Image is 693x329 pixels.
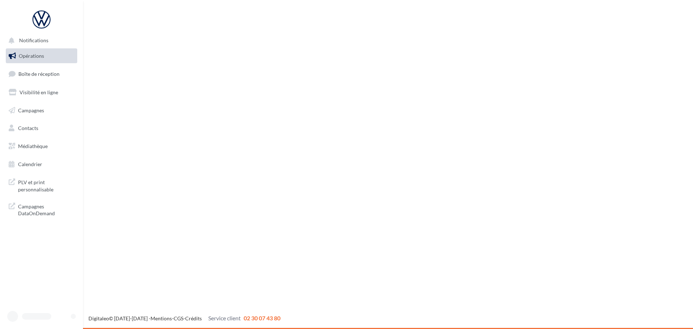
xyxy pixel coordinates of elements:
[18,71,60,77] span: Boîte de réception
[4,48,79,64] a: Opérations
[4,66,79,82] a: Boîte de réception
[18,177,74,193] span: PLV et print personnalisable
[19,53,44,59] span: Opérations
[18,143,48,149] span: Médiathèque
[88,315,280,321] span: © [DATE]-[DATE] - - -
[88,315,109,321] a: Digitaleo
[4,85,79,100] a: Visibilité en ligne
[18,107,44,113] span: Campagnes
[18,125,38,131] span: Contacts
[208,315,241,321] span: Service client
[151,315,172,321] a: Mentions
[4,103,79,118] a: Campagnes
[4,157,79,172] a: Calendrier
[18,161,42,167] span: Calendrier
[174,315,183,321] a: CGS
[4,174,79,196] a: PLV et print personnalisable
[4,199,79,220] a: Campagnes DataOnDemand
[185,315,202,321] a: Crédits
[19,89,58,95] span: Visibilité en ligne
[4,121,79,136] a: Contacts
[244,315,280,321] span: 02 30 07 43 80
[19,38,48,44] span: Notifications
[18,202,74,217] span: Campagnes DataOnDemand
[4,139,79,154] a: Médiathèque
